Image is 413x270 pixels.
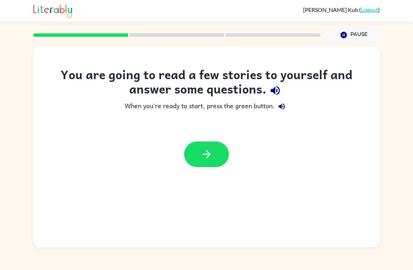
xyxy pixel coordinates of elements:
img: Literably [33,3,72,18]
div: You are going to read a few stories to yourself and answer some questions. [47,67,366,99]
div: ( ) [303,6,380,13]
button: Pause [329,27,380,43]
div: When you're ready to start, press the green button. [47,99,366,113]
span: [PERSON_NAME] Kub [303,6,359,13]
a: Logout [361,6,378,13]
